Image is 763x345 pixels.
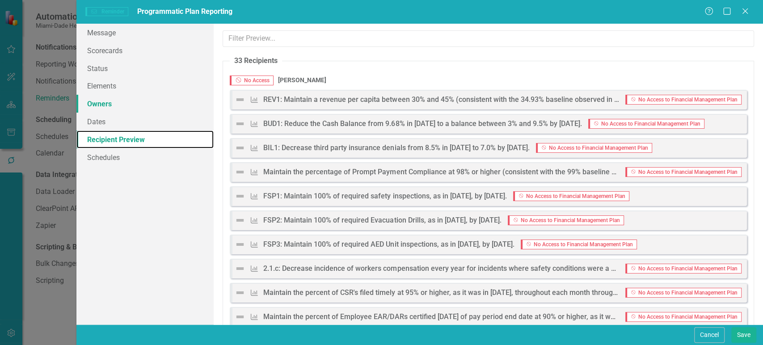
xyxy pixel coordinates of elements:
[588,119,704,129] span: No Access to Financial Management Plan
[85,7,128,16] span: Reminder
[263,215,501,226] div: FSP2: Maintain 100% of required Evacuation Drills, as in [DATE], by [DATE].
[263,191,506,202] div: FSP1: Maintain 100% of required safety inspections, as in [DATE], by [DATE].
[625,95,742,105] span: No Access to Financial Management Plan
[235,118,245,129] img: Not Defined
[625,167,742,177] span: No Access to Financial Management Plan
[263,143,529,153] div: BIL1: Decrease third party insurance denials from 8.5% in [DATE] to 7.0% by [DATE].
[137,7,232,16] span: Programmatic Plan Reporting
[513,191,629,201] span: No Access to Financial Management Plan
[235,94,245,105] img: Not Defined
[263,119,582,129] div: BUD1: Reduce the Cash Balance from 9.68% in [DATE] to a balance between 3% and 9.5% by [DATE].
[76,24,214,42] a: Message
[235,287,245,298] img: Not Defined
[76,95,214,113] a: Owners
[76,42,214,59] a: Scorecards
[536,143,652,153] span: No Access to Financial Management Plan
[731,327,756,343] button: Save
[263,264,619,274] div: 2.1.c: Decrease incidence of workers compensation every year for incidents where safety condition...
[263,312,619,322] div: Maintain the percent of Employee EAR/DARs certified [DATE] of pay period end date at 90% or highe...
[263,167,619,177] div: Maintain the percentage of Prompt Payment Compliance at 98% or higher (consistent with the 99% ba...
[76,148,214,166] a: Schedules
[263,95,619,105] div: REV1: Maintain a revenue per capita between 30% and 45% (consistent with the 34.93% baseline obse...
[625,288,742,298] span: No Access to Financial Management Plan
[76,130,214,148] a: Recipient Preview
[278,76,326,84] span: [PERSON_NAME]
[625,264,742,273] span: No Access to Financial Management Plan
[223,30,754,47] input: Filter Preview...
[230,56,282,66] legend: 33 Recipients
[694,327,725,343] button: Cancel
[235,311,245,322] img: Not Defined
[235,263,245,274] img: Not Defined
[263,288,619,298] div: Maintain the percent of CSR's filed timely at 95% or higher, as it was in [DATE], throughout each...
[76,113,214,130] a: Dates
[521,240,637,249] span: No Access to Financial Management Plan
[263,240,514,250] div: FSP3: Maintain 100% of required AED Unit inspections, as in [DATE], by [DATE].
[76,59,214,77] a: Status
[235,167,245,177] img: Not Defined
[625,312,742,322] span: No Access to Financial Management Plan
[235,191,245,202] img: Not Defined
[235,215,245,226] img: Not Defined
[235,143,245,153] img: Not Defined
[508,215,624,225] span: No Access to Financial Management Plan
[235,239,245,250] img: Not Defined
[76,77,214,95] a: Elements
[230,76,274,85] span: No Access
